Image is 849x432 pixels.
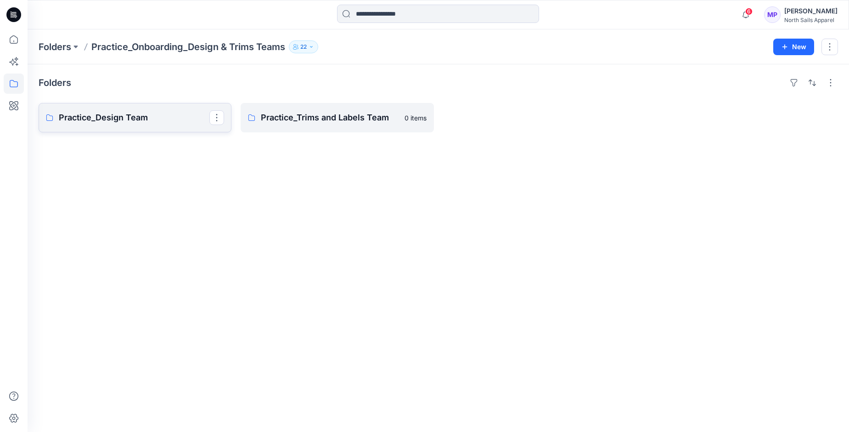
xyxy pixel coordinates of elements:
[405,113,427,123] p: 0 items
[764,6,781,23] div: MP
[261,111,399,124] p: Practice_Trims and Labels Team
[745,8,753,15] span: 6
[91,40,285,53] p: Practice_Onboarding_Design & Trims Teams
[39,40,71,53] a: Folders
[289,40,318,53] button: 22
[773,39,814,55] button: New
[39,103,231,132] a: Practice_Design Team
[241,103,433,132] a: Practice_Trims and Labels Team0 items
[784,17,838,23] div: North Sails Apparel
[39,77,71,88] h4: Folders
[59,111,209,124] p: Practice_Design Team
[300,42,307,52] p: 22
[784,6,838,17] div: [PERSON_NAME]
